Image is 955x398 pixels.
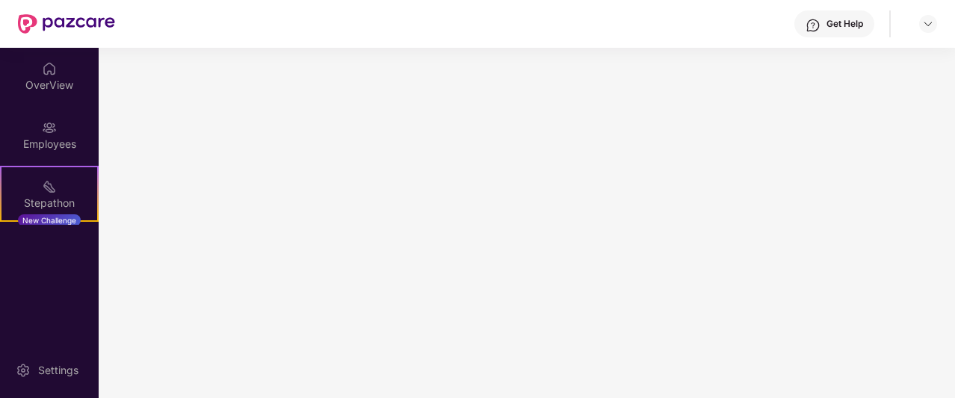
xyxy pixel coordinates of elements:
img: New Pazcare Logo [18,14,115,34]
div: Get Help [826,18,863,30]
img: svg+xml;base64,PHN2ZyBpZD0iSG9tZSIgeG1sbnM9Imh0dHA6Ly93d3cudzMub3JnLzIwMDAvc3ZnIiB3aWR0aD0iMjAiIG... [42,61,57,76]
div: New Challenge [18,214,81,226]
div: Stepathon [1,196,97,211]
img: svg+xml;base64,PHN2ZyBpZD0iSGVscC0zMngzMiIgeG1sbnM9Imh0dHA6Ly93d3cudzMub3JnLzIwMDAvc3ZnIiB3aWR0aD... [806,18,820,33]
div: Settings [34,363,83,378]
img: svg+xml;base64,PHN2ZyBpZD0iRHJvcGRvd24tMzJ4MzIiIHhtbG5zPSJodHRwOi8vd3d3LnczLm9yZy8yMDAwL3N2ZyIgd2... [922,18,934,30]
img: svg+xml;base64,PHN2ZyB4bWxucz0iaHR0cDovL3d3dy53My5vcmcvMjAwMC9zdmciIHdpZHRoPSIyMSIgaGVpZ2h0PSIyMC... [42,179,57,194]
img: svg+xml;base64,PHN2ZyBpZD0iRW1wbG95ZWVzIiB4bWxucz0iaHR0cDovL3d3dy53My5vcmcvMjAwMC9zdmciIHdpZHRoPS... [42,120,57,135]
img: svg+xml;base64,PHN2ZyBpZD0iU2V0dGluZy0yMHgyMCIgeG1sbnM9Imh0dHA6Ly93d3cudzMub3JnLzIwMDAvc3ZnIiB3aW... [16,363,31,378]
